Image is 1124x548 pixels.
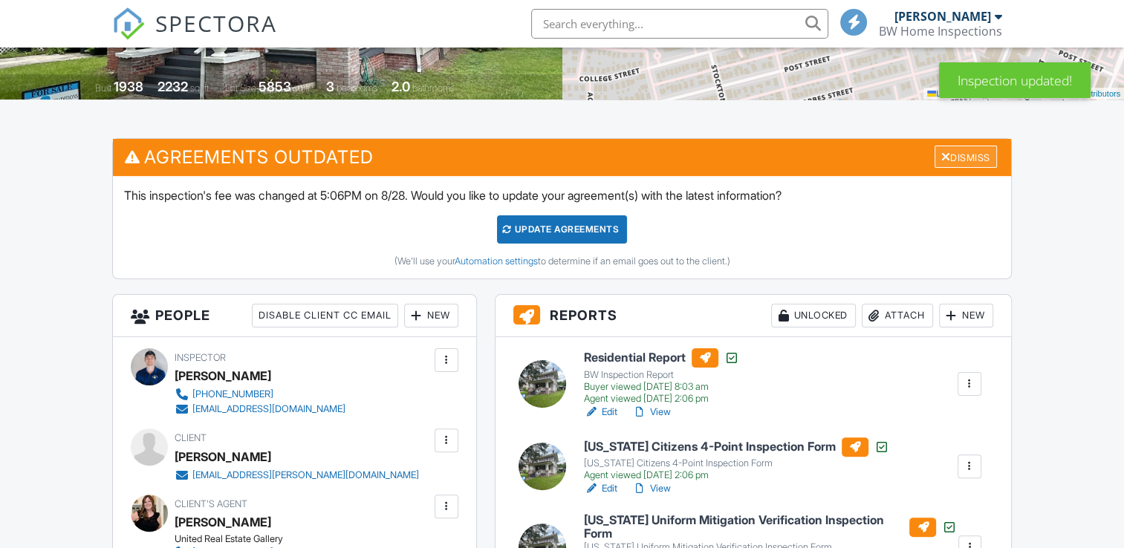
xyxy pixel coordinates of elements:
div: [PHONE_NUMBER] [192,388,273,400]
div: Unlocked [771,304,856,327]
div: Inspection updated! [939,62,1091,98]
h3: Agreements Outdated [113,139,1010,175]
span: bedrooms [337,82,377,94]
span: Inspector [175,352,226,363]
div: Disable Client CC Email [252,304,398,327]
div: Buyer viewed [DATE] 8:03 am [584,381,739,393]
div: 5853 [259,79,291,94]
a: © OpenStreetMap contributors [1010,89,1120,98]
a: View [632,481,671,496]
div: [EMAIL_ADDRESS][PERSON_NAME][DOMAIN_NAME] [192,469,419,481]
span: | [963,89,965,98]
a: View [632,405,671,420]
span: Client [175,432,207,443]
div: Attach [862,304,933,327]
div: [US_STATE] Citizens 4-Point Inspection Form [584,457,889,469]
a: [EMAIL_ADDRESS][DOMAIN_NAME] [175,402,345,417]
span: Client's Agent [175,498,247,509]
input: Search everything... [531,9,828,39]
a: Leaflet [927,89,961,98]
h6: [US_STATE] Citizens 4-Point Inspection Form [584,437,889,457]
h6: [US_STATE] Uniform Mitigation Verification Inspection Form [584,514,956,540]
span: Lot Size [225,82,256,94]
span: SPECTORA [155,7,277,39]
span: Built [95,82,111,94]
div: 1938 [114,79,143,94]
div: New [939,304,993,327]
div: [PERSON_NAME] [175,446,271,468]
span: sq.ft. [293,82,312,94]
a: Edit [584,481,617,496]
span: bathrooms [412,82,455,94]
div: Dismiss [935,146,997,169]
div: [PERSON_NAME] [894,9,991,24]
div: Agent viewed [DATE] 2:06 pm [584,393,739,405]
div: New [404,304,458,327]
div: 3 [326,79,334,94]
div: This inspection's fee was changed at 5:06PM on 8/28. Would you like to update your agreement(s) w... [113,176,1010,278]
a: [EMAIL_ADDRESS][PERSON_NAME][DOMAIN_NAME] [175,468,419,483]
div: BW Home Inspections [879,24,1002,39]
a: Automation settings [454,255,537,267]
div: BW Inspection Report [584,369,739,381]
a: [PERSON_NAME] [175,511,271,533]
div: Agent viewed [DATE] 2:06 pm [584,469,889,481]
a: SPECTORA [112,20,277,51]
div: [PERSON_NAME] [175,365,271,387]
h3: People [113,295,475,337]
div: United Real Estate Gallery [175,533,357,545]
div: 2232 [157,79,188,94]
a: Residential Report BW Inspection Report Buyer viewed [DATE] 8:03 am Agent viewed [DATE] 2:06 pm [584,348,739,405]
img: The Best Home Inspection Software - Spectora [112,7,145,40]
div: (We'll use your to determine if an email goes out to the client.) [124,255,999,267]
span: sq. ft. [190,82,211,94]
a: [US_STATE] Citizens 4-Point Inspection Form [US_STATE] Citizens 4-Point Inspection Form Agent vie... [584,437,889,482]
div: [EMAIL_ADDRESS][DOMAIN_NAME] [192,403,345,415]
h6: Residential Report [584,348,739,368]
a: Edit [584,405,617,420]
a: © MapTiler [967,89,1007,98]
div: 2.0 [392,79,410,94]
h3: Reports [496,295,1011,337]
a: [PHONE_NUMBER] [175,387,345,402]
div: Update Agreements [497,215,627,244]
